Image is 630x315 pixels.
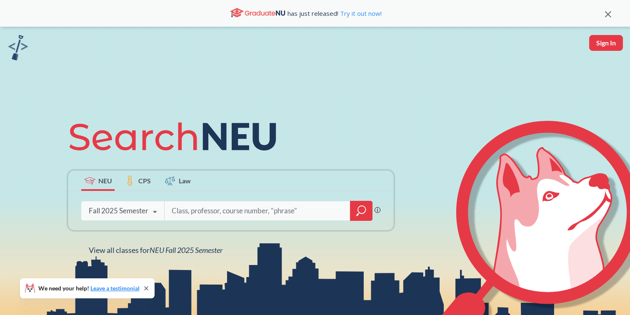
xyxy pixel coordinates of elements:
span: Law [179,176,191,185]
a: sandbox logo [8,35,28,63]
input: Class, professor, course number, "phrase" [171,202,344,220]
div: Fall 2025 Semester [89,206,148,215]
span: NEU Fall 2025 Semester [150,245,222,255]
svg: magnifying glass [356,205,366,217]
span: has just released! [287,9,382,18]
div: magnifying glass [350,201,372,221]
img: sandbox logo [8,35,28,60]
span: NEU [98,176,112,185]
a: Try it out now! [338,9,382,17]
span: We need your help! [38,285,140,291]
span: View all classes for [89,245,222,255]
span: CPS [138,176,151,185]
a: Leave a testimonial [90,285,140,292]
button: Sign In [589,35,623,51]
